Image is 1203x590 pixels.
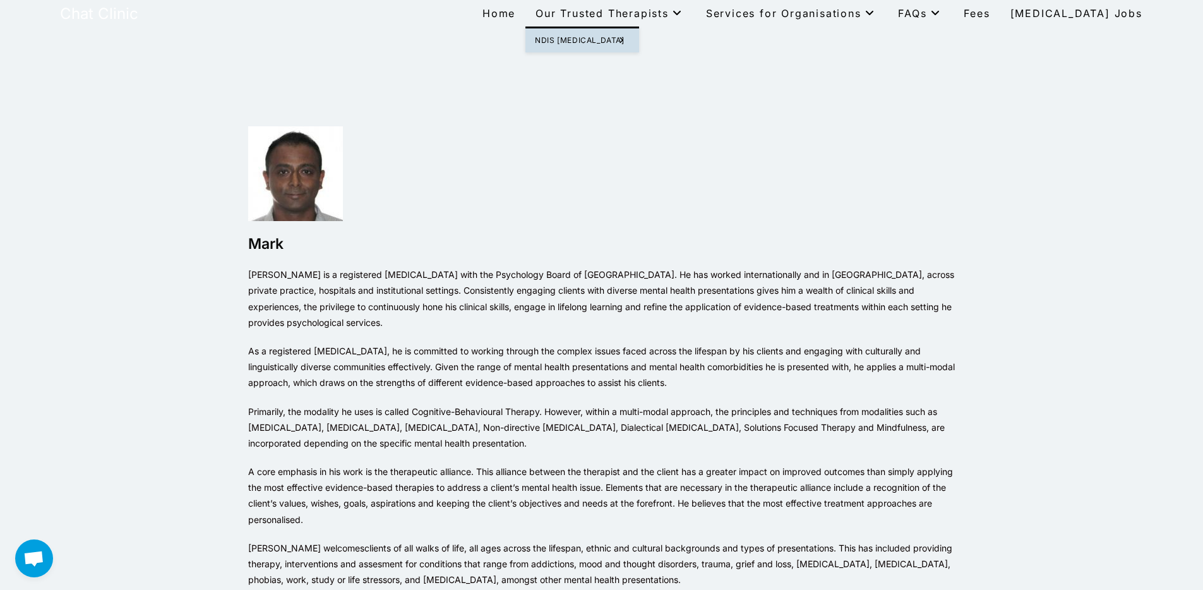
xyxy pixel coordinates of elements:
h1: Mark [248,234,955,254]
a: Chat Clinic [60,4,138,23]
span: [PERSON_NAME] welcomes [248,543,364,553]
span: Home [482,7,515,20]
div: Open chat [15,539,53,577]
span: A core emphasis in his work is the therapeutic alliance. This alliance between the therapist and ... [248,466,953,525]
span: Services for Organisations [706,7,878,20]
span: Fees [964,7,990,20]
span: [PERSON_NAME] is a registered [MEDICAL_DATA] with the Psychology Board of [GEOGRAPHIC_DATA]. He h... [248,269,954,328]
span: Our Trusted Therapists [536,7,685,20]
a: NDIS [MEDICAL_DATA] [525,28,639,52]
img: Psychologist - Mark [248,126,343,221]
span: [MEDICAL_DATA] Jobs [1010,7,1142,20]
span: As a registered [MEDICAL_DATA], he is committed to working through the complex issues faced acros... [248,346,955,388]
span: FAQs [898,7,943,20]
span: clients of all walks of life, all ages across the lifespan, ethnic and cultural backgrounds and t... [248,543,952,585]
span: NDIS [MEDICAL_DATA] [535,35,624,45]
span: Primarily, the modality he uses is called Cognitive-Behavioural Therapy. However, within a multi-... [248,406,945,449]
